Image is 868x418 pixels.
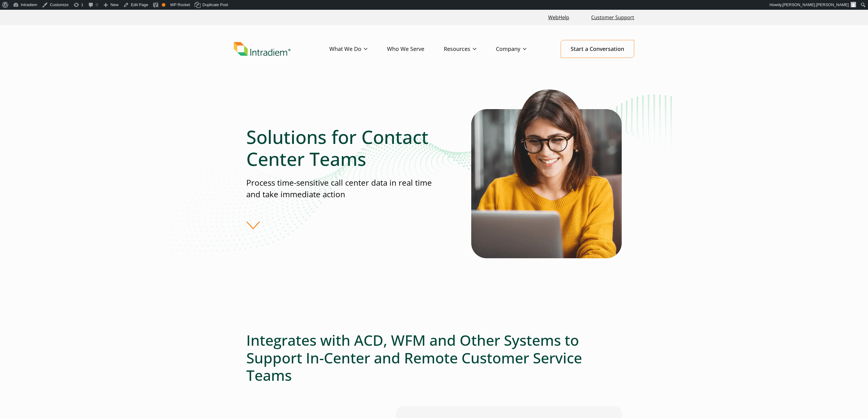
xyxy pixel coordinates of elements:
[546,11,572,24] a: Link opens in a new window
[246,331,622,384] h2: Integrates with ACD, WFM and Other Systems to Support In-Center and Remote Customer Service Teams
[496,40,546,58] a: Company
[234,42,291,56] img: Intradiem
[329,40,387,58] a: What We Do
[162,3,165,7] div: OK
[783,2,849,7] span: [PERSON_NAME].[PERSON_NAME]
[246,126,434,170] h1: Solutions for Contact Center Teams
[589,11,637,24] a: Customer Support
[471,82,622,258] img: Woman wearing glasses looking at contact center automation solutions on her laptop
[387,40,444,58] a: Who We Serve
[561,40,634,58] a: Start a Conversation
[246,177,434,200] p: Process time-sensitive call center data in real time and take immediate action
[234,42,329,56] a: Link to homepage of Intradiem
[444,40,496,58] a: Resources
